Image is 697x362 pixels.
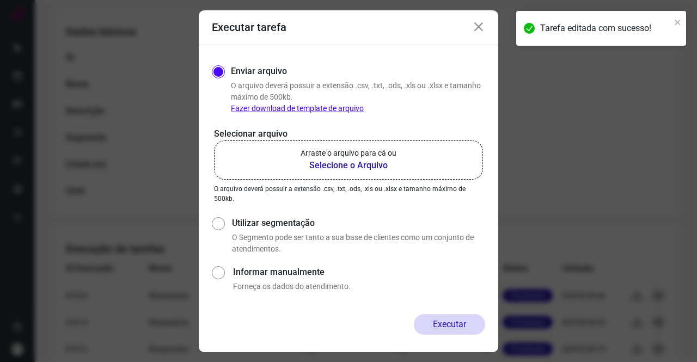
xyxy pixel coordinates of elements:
[212,21,286,34] h3: Executar tarefa
[414,314,485,335] button: Executar
[233,281,485,292] p: Forneça os dados do atendimento.
[301,159,396,172] b: Selecione o Arquivo
[540,22,671,35] div: Tarefa editada com sucesso!
[231,65,287,78] label: Enviar arquivo
[231,104,364,113] a: Fazer download de template de arquivo
[231,80,485,114] p: O arquivo deverá possuir a extensão .csv, .txt, .ods, .xls ou .xlsx e tamanho máximo de 500kb.
[674,15,682,28] button: close
[214,127,483,140] p: Selecionar arquivo
[214,184,483,204] p: O arquivo deverá possuir a extensão .csv, .txt, .ods, .xls ou .xlsx e tamanho máximo de 500kb.
[301,148,396,159] p: Arraste o arquivo para cá ou
[232,217,485,230] label: Utilizar segmentação
[232,232,485,255] p: O Segmento pode ser tanto a sua base de clientes como um conjunto de atendimentos.
[233,266,485,279] label: Informar manualmente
